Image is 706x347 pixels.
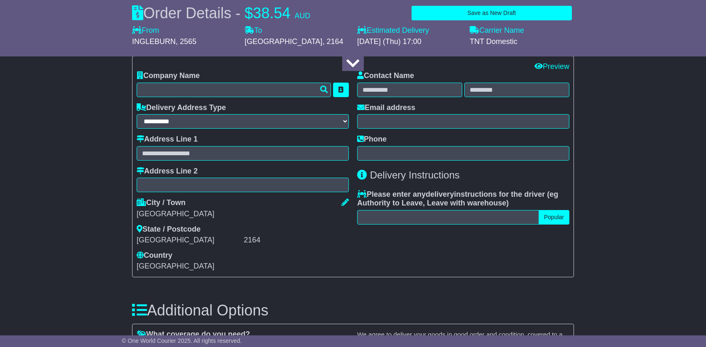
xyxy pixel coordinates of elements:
label: Email address [357,103,415,112]
button: Popular [539,210,569,225]
span: eg Authority to Leave, Leave with warehouse [357,190,558,208]
div: [GEOGRAPHIC_DATA] [137,236,242,245]
label: Contact Name [357,71,414,81]
label: Estimated Delivery [357,26,461,35]
span: , 2164 [322,37,343,46]
label: Phone [357,135,387,144]
label: Carrier Name [470,26,524,35]
span: INGLEBURN [132,37,176,46]
span: $ [245,5,253,22]
label: What coverage do you need? [137,330,250,339]
div: [DATE] (Thu) 17:00 [357,37,461,46]
h3: Additional Options [132,302,574,319]
span: © One World Courier 2025. All rights reserved. [122,337,242,344]
div: [GEOGRAPHIC_DATA] [137,210,349,219]
div: 2164 [244,236,349,245]
label: Company Name [137,71,200,81]
label: From [132,26,159,35]
label: City / Town [137,198,186,208]
label: Address Line 2 [137,167,198,176]
span: 38.54 [253,5,290,22]
span: [GEOGRAPHIC_DATA] [137,262,214,270]
button: Save as New Draft [412,6,572,20]
div: Order Details - [132,4,310,22]
span: [GEOGRAPHIC_DATA] [245,37,322,46]
label: Address Line 1 [137,135,198,144]
span: Delivery Instructions [370,169,460,181]
label: Delivery Address Type [137,103,226,112]
span: , 2565 [176,37,196,46]
label: To [245,26,262,35]
span: AUD [294,12,310,20]
span: delivery [426,190,454,198]
label: Please enter any instructions for the driver ( ) [357,190,569,208]
label: State / Postcode [137,225,201,234]
label: Country [137,251,172,260]
div: TNT Domestic [470,37,574,46]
